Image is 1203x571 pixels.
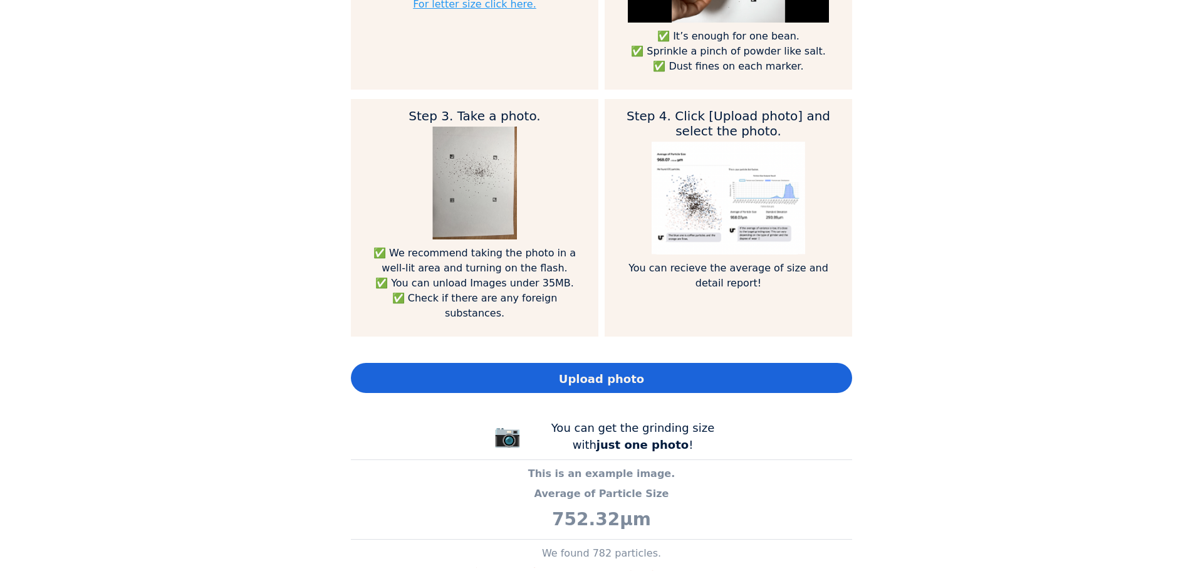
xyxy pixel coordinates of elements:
div: You can get the grinding size with ! [539,419,727,453]
h2: Step 4. Click [Upload photo] and select the photo. [623,108,833,139]
p: We found 782 particles. [351,546,852,561]
p: ✅ We recommend taking the photo in a well-lit area and turning on the flash. ✅ You can unload Ima... [370,246,580,321]
img: guide [652,142,805,254]
p: ✅ It’s enough for one bean. ✅ Sprinkle a pinch of powder like salt. ✅ Dust fines on each marker. [623,29,833,74]
span: Upload photo [559,370,644,387]
img: guide [432,127,517,239]
p: You can recieve the average of size and detail report! [623,261,833,291]
b: just one photo [596,438,689,451]
span: 📷 [494,423,521,448]
h2: Step 3. Take a photo. [370,108,580,123]
p: This is an example image. [351,466,852,481]
p: Average of Particle Size [351,486,852,501]
p: 752.32μm [351,506,852,533]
